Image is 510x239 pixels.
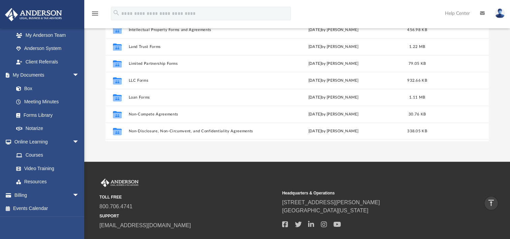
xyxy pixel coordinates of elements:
a: Events Calendar [5,202,89,215]
span: arrow_drop_down [72,135,86,149]
a: Notarize [9,122,86,135]
a: Billingarrow_drop_down [5,188,89,202]
a: Online Learningarrow_drop_down [5,135,86,149]
a: Forms Library [9,108,83,122]
i: search [113,9,120,17]
span: arrow_drop_down [72,188,86,202]
img: User Pic [495,8,505,18]
a: My Documentsarrow_drop_down [5,69,86,82]
i: vertical_align_top [487,199,495,207]
a: Anderson System [9,42,86,55]
a: Courses [9,149,86,162]
a: menu [91,13,99,18]
a: [EMAIL_ADDRESS][DOMAIN_NAME] [99,222,191,228]
a: Video Training [9,162,83,175]
a: vertical_align_top [484,196,498,210]
a: My Anderson Team [9,28,83,42]
small: Headquarters & Operations [282,190,460,196]
small: TOLL FREE [99,194,277,200]
a: Client Referrals [9,55,86,69]
small: SUPPORT [99,213,277,219]
a: Box [9,82,83,95]
i: menu [91,9,99,18]
a: 800.706.4741 [99,204,132,209]
div: grid [106,1,489,141]
a: Meeting Minutes [9,95,86,109]
img: Anderson Advisors Platinum Portal [3,8,64,21]
img: Anderson Advisors Platinum Portal [99,179,140,187]
a: [GEOGRAPHIC_DATA][US_STATE] [282,208,368,213]
a: [STREET_ADDRESS][PERSON_NAME] [282,200,380,205]
a: Resources [9,175,86,189]
span: arrow_drop_down [72,69,86,82]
